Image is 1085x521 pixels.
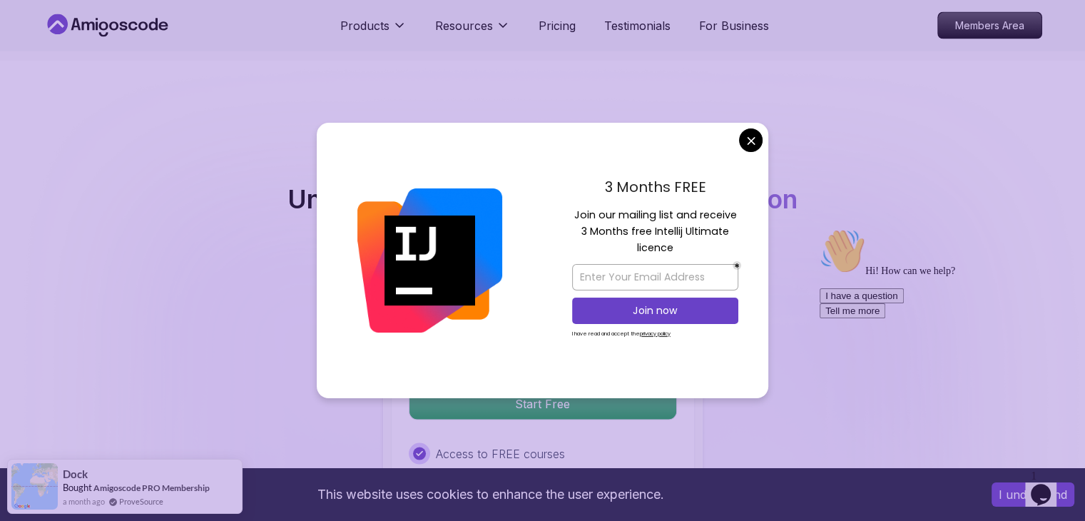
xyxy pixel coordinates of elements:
[436,445,565,462] p: Access to FREE courses
[287,185,798,213] h2: Unlimited Learning with
[814,223,1071,457] iframe: chat widget
[63,495,105,507] span: a month ago
[435,17,493,34] p: Resources
[119,495,163,507] a: ProveSource
[63,468,88,480] span: Dock
[11,479,970,510] div: This website uses cookies to enhance the user experience.
[938,13,1041,39] p: Members Area
[6,6,51,51] img: :wave:
[992,482,1074,507] button: Accept cookies
[93,482,210,493] a: Amigoscode PRO Membership
[6,81,71,96] button: Tell me more
[937,12,1042,39] a: Members Area
[409,388,676,420] p: Start Free
[340,17,389,34] p: Products
[6,6,263,96] div: 👋Hi! How can we help?I have a questionTell me more
[409,397,677,411] a: Start Free
[6,66,90,81] button: I have a question
[604,17,671,34] a: Testimonials
[539,17,576,34] a: Pricing
[435,17,510,46] button: Resources
[409,388,677,420] button: Start Free
[11,463,58,510] img: provesource social proof notification image
[63,482,92,493] span: Bought
[1025,464,1071,507] iframe: chat widget
[340,17,407,46] button: Products
[6,43,141,54] span: Hi! How can we help?
[699,17,769,34] a: For Business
